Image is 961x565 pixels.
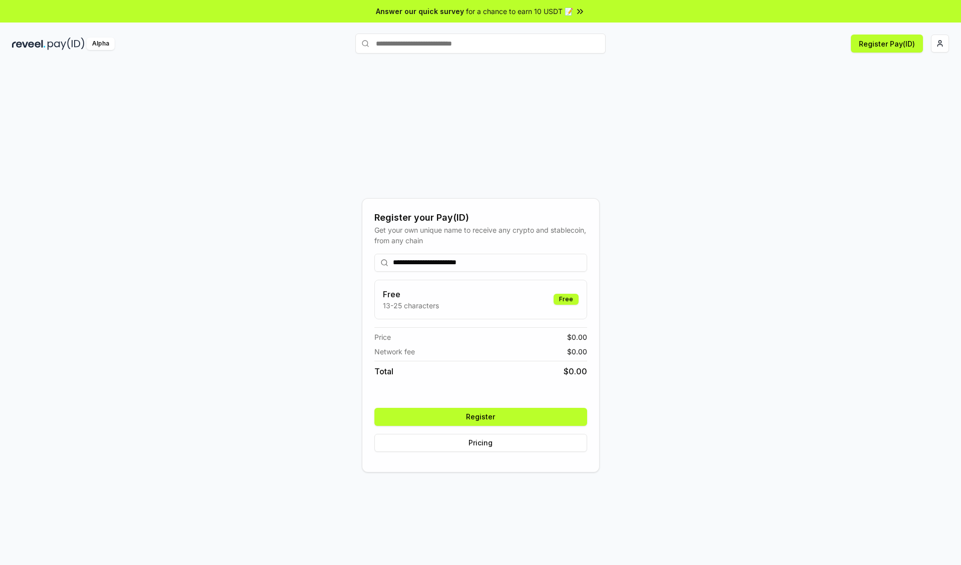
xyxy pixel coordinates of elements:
[564,365,587,377] span: $ 0.00
[374,434,587,452] button: Pricing
[374,365,393,377] span: Total
[48,38,85,50] img: pay_id
[374,332,391,342] span: Price
[374,225,587,246] div: Get your own unique name to receive any crypto and stablecoin, from any chain
[567,332,587,342] span: $ 0.00
[374,346,415,357] span: Network fee
[851,35,923,53] button: Register Pay(ID)
[383,300,439,311] p: 13-25 characters
[374,408,587,426] button: Register
[554,294,579,305] div: Free
[466,6,573,17] span: for a chance to earn 10 USDT 📝
[376,6,464,17] span: Answer our quick survey
[383,288,439,300] h3: Free
[87,38,115,50] div: Alpha
[12,38,46,50] img: reveel_dark
[567,346,587,357] span: $ 0.00
[374,211,587,225] div: Register your Pay(ID)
